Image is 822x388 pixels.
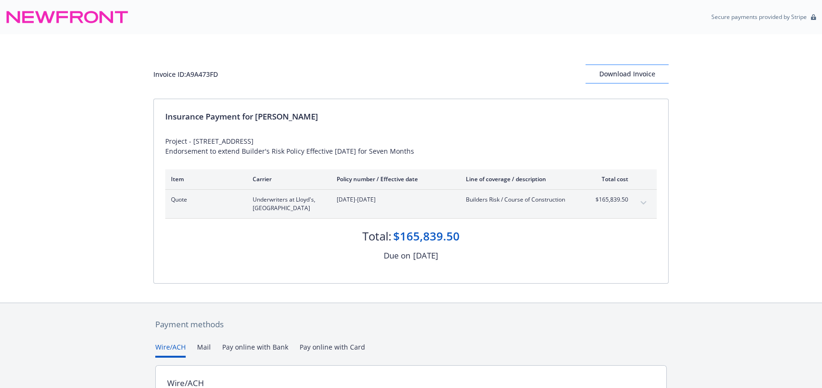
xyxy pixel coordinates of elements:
[384,249,410,262] div: Due on
[197,342,211,358] button: Mail
[586,65,669,83] div: Download Invoice
[362,228,391,244] div: Total:
[253,175,321,183] div: Carrier
[413,249,438,262] div: [DATE]
[593,195,628,204] span: $165,839.50
[155,318,667,331] div: Payment methods
[466,175,577,183] div: Line of coverage / description
[300,342,365,358] button: Pay online with Card
[393,228,460,244] div: $165,839.50
[253,195,321,212] span: Underwriters at Lloyd's, [GEOGRAPHIC_DATA]
[593,175,628,183] div: Total cost
[171,175,237,183] div: Item
[171,195,237,204] span: Quote
[711,13,807,21] p: Secure payments provided by Stripe
[337,195,451,204] span: [DATE]-[DATE]
[466,195,577,204] span: Builders Risk / Course of Construction
[165,190,657,218] div: QuoteUnderwriters at Lloyd's, [GEOGRAPHIC_DATA][DATE]-[DATE]Builders Risk / Course of Constructio...
[586,65,669,83] button: Download Invoice
[153,69,218,79] div: Invoice ID: A9A473FD
[165,136,657,156] div: Project - [STREET_ADDRESS] Endorsement to extend Builder's Risk Policy Effective [DATE] for Seven...
[337,175,451,183] div: Policy number / Effective date
[165,111,657,123] div: Insurance Payment for [PERSON_NAME]
[155,342,186,358] button: Wire/ACH
[636,195,651,211] button: expand content
[222,342,288,358] button: Pay online with Bank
